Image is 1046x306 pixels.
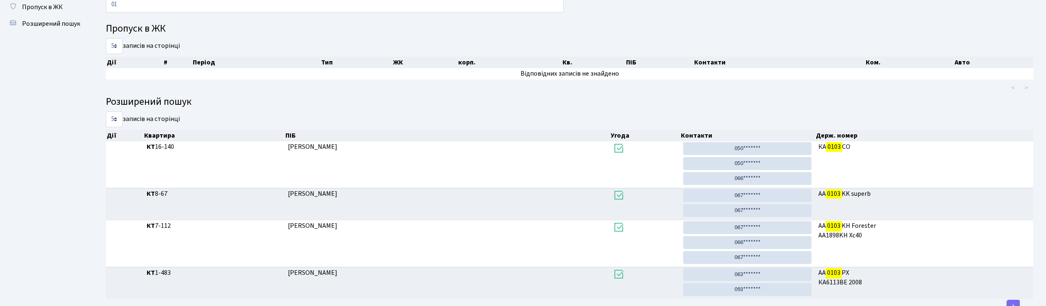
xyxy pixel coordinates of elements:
[106,111,123,127] select: записів на сторінці
[106,111,180,127] label: записів на сторінці
[815,130,1034,141] th: Держ. номер
[106,38,123,54] select: записів на сторінці
[392,57,457,68] th: ЖК
[106,38,180,54] label: записів на сторінці
[147,221,281,231] span: 7-112
[288,268,337,277] span: [PERSON_NAME]
[106,96,1034,108] h4: Розширений пошук
[818,142,1030,152] span: КА СО
[285,130,610,141] th: ПІБ
[288,142,337,151] span: [PERSON_NAME]
[147,221,155,230] b: КТ
[826,220,842,232] mark: 0103
[693,57,865,68] th: Контакти
[320,57,392,68] th: Тип
[143,130,285,141] th: Квартира
[4,15,87,32] a: Розширений пошук
[106,68,1034,79] td: Відповідних записів не знайдено
[818,268,1030,287] span: АА РХ КА6113ВЕ 2008
[288,189,337,198] span: [PERSON_NAME]
[818,221,1030,240] span: AA KH Forester AA1898KH Хс40
[680,130,815,141] th: Контакти
[147,268,281,278] span: 1-483
[826,141,842,153] mark: 0103
[954,57,1042,68] th: Авто
[106,130,143,141] th: Дії
[106,23,1034,35] h4: Пропуск в ЖК
[147,189,155,198] b: КТ
[457,57,562,68] th: корп.
[826,267,842,279] mark: 0103
[163,57,192,68] th: #
[147,268,155,277] b: КТ
[147,189,281,199] span: 8-67
[818,189,1030,199] span: AA KK superb
[22,19,80,28] span: Розширений пошук
[147,142,281,152] span: 16-140
[192,57,320,68] th: Період
[147,142,155,151] b: КТ
[562,57,625,68] th: Кв.
[865,57,954,68] th: Ком.
[826,188,842,200] mark: 0103
[106,57,163,68] th: Дії
[22,2,63,12] span: Пропуск в ЖК
[610,130,680,141] th: Угода
[625,57,693,68] th: ПІБ
[288,221,337,230] span: [PERSON_NAME]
